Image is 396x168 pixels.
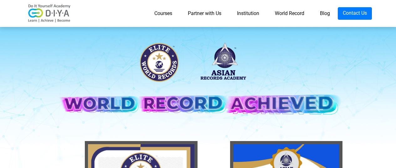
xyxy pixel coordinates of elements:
[147,7,180,20] a: Courses
[338,7,372,20] a: Contact Us
[24,4,75,23] img: logo-v2.png
[267,7,312,20] a: World Record
[54,37,342,130] img: banner-desk.png
[229,7,267,20] a: Institution
[180,7,229,20] a: Partner with Us
[312,7,338,20] a: Blog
